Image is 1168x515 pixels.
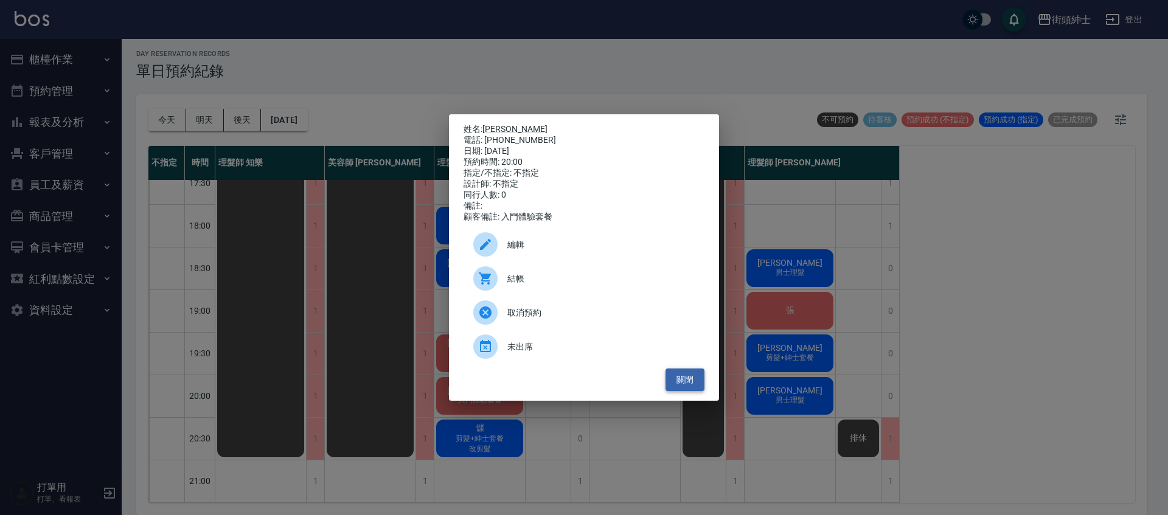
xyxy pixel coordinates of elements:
[507,340,695,353] span: 未出席
[666,368,704,391] button: 關閉
[464,261,704,296] a: 結帳
[464,146,704,157] div: 日期: [DATE]
[482,124,547,134] a: [PERSON_NAME]
[464,168,704,179] div: 指定/不指定: 不指定
[507,272,695,285] span: 結帳
[464,190,704,201] div: 同行人數: 0
[464,124,704,135] p: 姓名:
[464,135,704,146] div: 電話: [PHONE_NUMBER]
[507,238,695,251] span: 編輯
[464,157,704,168] div: 預約時間: 20:00
[464,179,704,190] div: 設計師: 不指定
[464,212,704,223] div: 顧客備註: 入門體驗套餐
[464,227,704,261] div: 編輯
[464,330,704,364] div: 未出席
[464,201,704,212] div: 備註:
[464,296,704,330] div: 取消預約
[507,306,695,319] span: 取消預約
